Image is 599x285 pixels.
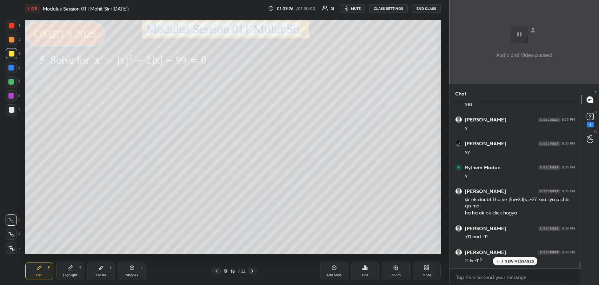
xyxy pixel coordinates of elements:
[465,172,575,179] div: y
[455,164,462,171] img: thumbnail.jpg
[36,273,42,277] div: Pen
[141,266,143,269] div: L
[6,214,21,226] div: C
[6,76,20,87] div: 5
[465,148,575,155] div: yy
[562,118,575,122] div: 8:05 PM
[351,6,361,11] span: mute
[496,51,552,59] p: Audio and Video paused
[6,48,20,59] div: 3
[391,273,401,277] div: Zoom
[412,4,441,13] button: END CLASS
[562,226,575,231] div: 8:08 PM
[241,268,245,274] div: 22
[63,273,78,277] div: Highlight
[238,269,240,273] div: /
[465,210,575,217] div: ha ha ok ok click hogya
[465,249,506,256] h6: [PERSON_NAME]
[79,266,81,269] div: H
[465,233,575,240] div: +11 and -11
[455,249,462,256] img: default.png
[6,228,21,240] div: X
[562,189,575,193] div: 8:06 PM
[538,250,560,254] img: 4P8fHbbgJtejmAAAAAElFTkSuQmCC
[587,122,594,127] div: 1
[465,117,506,123] h6: [PERSON_NAME]
[362,273,368,277] div: Poll
[6,20,20,31] div: 1
[6,34,20,45] div: 2
[562,165,575,170] div: 8:06 PM
[538,141,560,146] img: 4P8fHbbgJtejmAAAAAElFTkSuQmCC
[465,257,575,264] div: 11 & -11?
[465,101,575,108] div: yes
[538,226,560,231] img: 4P8fHbbgJtejmAAAAAElFTkSuQmCC
[465,125,575,132] div: y
[465,164,500,171] h6: Rythem Madan
[6,243,21,254] div: Z
[422,273,431,277] div: More
[465,225,506,232] h6: [PERSON_NAME]
[25,4,40,13] div: LIVE
[501,259,534,263] p: 4 NEW MESSAGES
[110,266,112,269] div: E
[96,273,106,277] div: Eraser
[594,129,597,134] p: G
[455,225,462,232] img: default.png
[465,140,506,147] h6: [PERSON_NAME]
[465,188,506,194] h6: [PERSON_NAME]
[331,7,334,10] div: 31
[562,250,575,254] div: 8:08 PM
[48,266,50,269] div: P
[43,5,129,12] h4: Modulus Session 01 | Mohit Sir ([DATE])
[6,90,20,101] div: 6
[455,117,462,123] img: default.png
[229,269,236,273] div: 18
[6,62,20,73] div: 4
[450,84,472,103] p: Chat
[126,273,138,277] div: Shapes
[6,104,20,115] div: 7
[369,4,408,13] button: CLASS SETTINGS
[326,273,342,277] div: Add Slide
[340,4,365,13] button: mute
[595,90,597,95] p: T
[465,196,575,210] div: sir ek doubt tha ye |5x+23|<=-27 kyu liya pichle qn mai
[538,118,560,122] img: 4P8fHbbgJtejmAAAAAElFTkSuQmCC
[455,140,462,147] img: thumbnail.jpg
[455,188,462,194] img: default.png
[538,189,560,193] img: 4P8fHbbgJtejmAAAAAElFTkSuQmCC
[594,110,597,115] p: D
[450,103,581,268] div: grid
[538,165,560,170] img: 4P8fHbbgJtejmAAAAAElFTkSuQmCC
[562,141,575,146] div: 8:06 PM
